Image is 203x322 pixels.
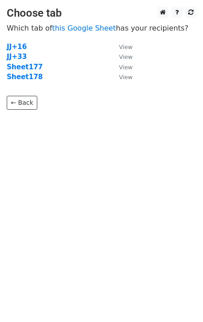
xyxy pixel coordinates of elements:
[52,24,116,32] a: this Google Sheet
[119,54,132,60] small: View
[110,63,132,71] a: View
[119,44,132,50] small: View
[7,96,37,110] a: ← Back
[110,53,132,61] a: View
[119,74,132,80] small: View
[7,53,27,61] a: JJ+33
[7,63,43,71] a: Sheet177
[110,43,132,51] a: View
[7,43,27,51] a: JJ+16
[110,73,132,81] a: View
[7,7,196,20] h3: Choose tab
[7,73,43,81] a: Sheet178
[7,23,196,33] p: Which tab of has your recipients?
[119,64,132,71] small: View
